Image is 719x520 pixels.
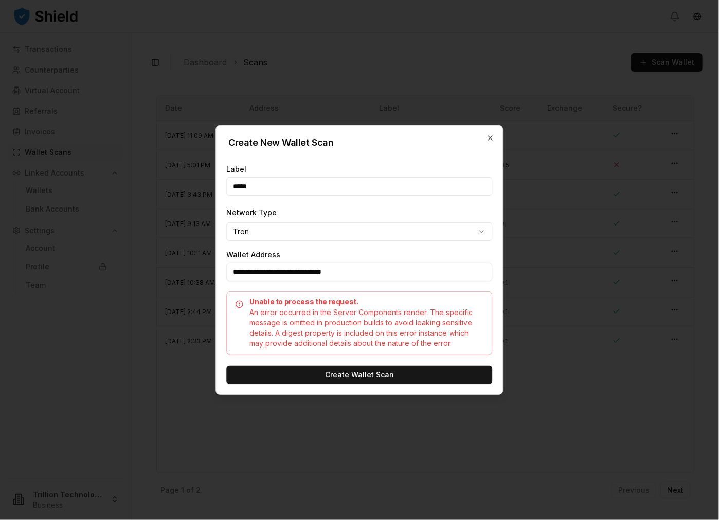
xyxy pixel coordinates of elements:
[226,251,492,258] p: Wallet Address
[226,166,492,173] p: Label
[226,208,277,217] label: Network Type
[228,138,490,147] h2: Create New Wallet Scan
[235,298,483,305] h5: Unable to process the request.
[226,366,492,384] button: Create Wallet Scan
[235,307,483,349] div: An error occurred in the Server Components render. The specific message is omitted in production ...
